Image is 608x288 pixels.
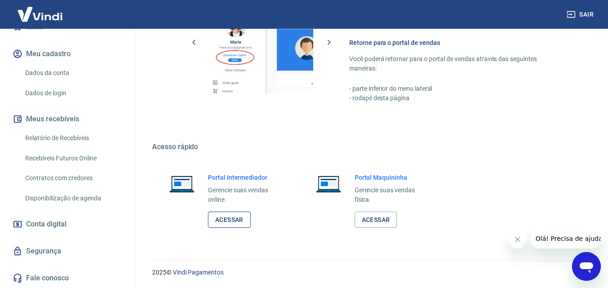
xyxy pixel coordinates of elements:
[208,173,283,182] h6: Portal Intermediador
[11,44,124,64] button: Meu cadastro
[22,84,124,102] a: Dados de login
[152,268,586,277] p: 2025 ©
[11,214,124,234] a: Conta digital
[11,109,124,129] button: Meus recebíveis
[11,241,124,261] a: Segurança
[349,38,565,47] h6: Retorne para o portal de vendas
[572,252,601,281] iframe: Botão para abrir a janela de mensagens
[11,0,69,28] img: Vindi
[349,84,565,93] p: - parte inferior do menu lateral
[349,54,565,73] p: Você poderá retornar para o portal de vendas através das seguintes maneiras:
[355,212,397,228] a: Acessar
[22,149,124,168] a: Recebíveis Futuros Online
[509,230,527,248] iframe: Fechar mensagem
[310,173,347,195] img: Imagem de um notebook aberto
[22,169,124,187] a: Contratos com credores
[173,269,224,276] a: Vindi Pagamentos
[22,64,124,82] a: Dados da conta
[22,129,124,147] a: Relatório de Recebíveis
[5,6,76,13] span: Olá! Precisa de ajuda?
[26,218,67,230] span: Conta digital
[530,229,601,248] iframe: Mensagem da empresa
[355,173,429,182] h6: Portal Maquininha
[349,93,565,103] p: - rodapé desta página
[355,186,429,204] p: Gerencie suas vendas física.
[11,268,124,288] a: Fale conosco
[208,212,251,228] a: Acessar
[152,142,586,151] h5: Acesso rápido
[208,186,283,204] p: Gerencie suas vendas online.
[163,173,201,195] img: Imagem de um notebook aberto
[565,6,597,23] button: Sair
[22,189,124,208] a: Disponibilização de agenda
